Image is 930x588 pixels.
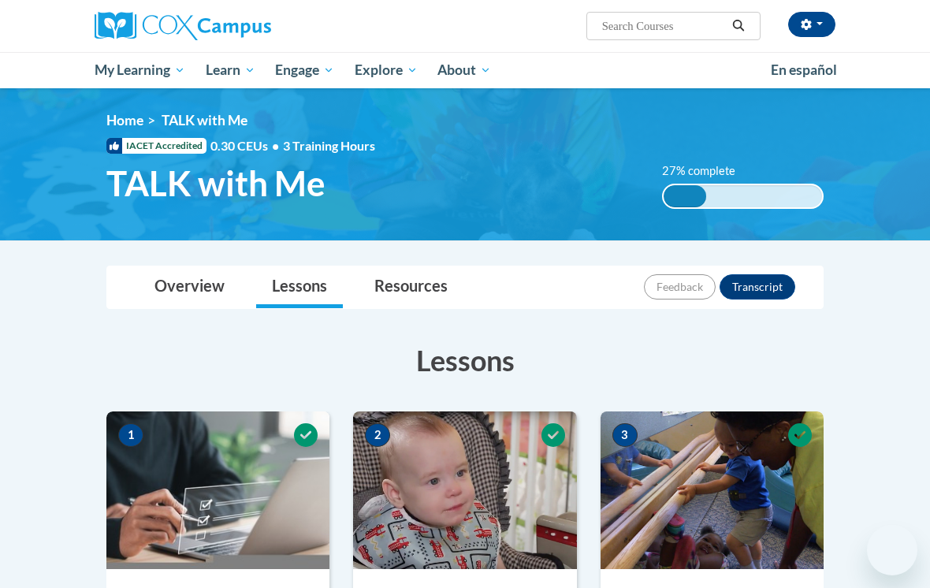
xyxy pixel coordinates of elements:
input: Search Courses [601,17,727,35]
a: Resources [359,266,463,308]
a: Engage [265,52,344,88]
span: About [437,61,491,80]
span: En español [771,61,837,78]
span: TALK with Me [162,112,247,128]
span: TALK with Me [106,162,325,204]
span: IACET Accredited [106,138,206,154]
div: 27% complete [664,185,706,207]
span: 2 [365,423,390,447]
a: En español [761,54,847,87]
div: Main menu [83,52,847,88]
iframe: Button to launch messaging window, conversation in progress [867,525,917,575]
button: Feedback [644,274,716,300]
button: Account Settings [788,12,835,37]
button: Transcript [720,274,795,300]
span: Explore [355,61,418,80]
h3: Lessons [106,341,824,380]
a: Home [106,112,143,128]
img: Cox Campus [95,12,271,40]
span: Learn [206,61,255,80]
span: 3 Training Hours [283,138,375,153]
span: • [272,138,279,153]
span: 0.30 CEUs [210,137,283,154]
a: My Learning [84,52,195,88]
button: Search [727,17,750,35]
a: Learn [195,52,266,88]
img: Course Image [601,411,824,569]
span: My Learning [95,61,185,80]
img: Course Image [353,411,576,569]
span: Engage [275,61,334,80]
span: 3 [612,423,638,447]
a: Cox Campus [95,12,325,40]
a: About [428,52,502,88]
a: Explore [344,52,428,88]
a: Overview [139,266,240,308]
span: 1 [118,423,143,447]
img: Course Image [106,411,329,569]
a: Lessons [256,266,343,308]
label: 27% complete [662,162,753,180]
